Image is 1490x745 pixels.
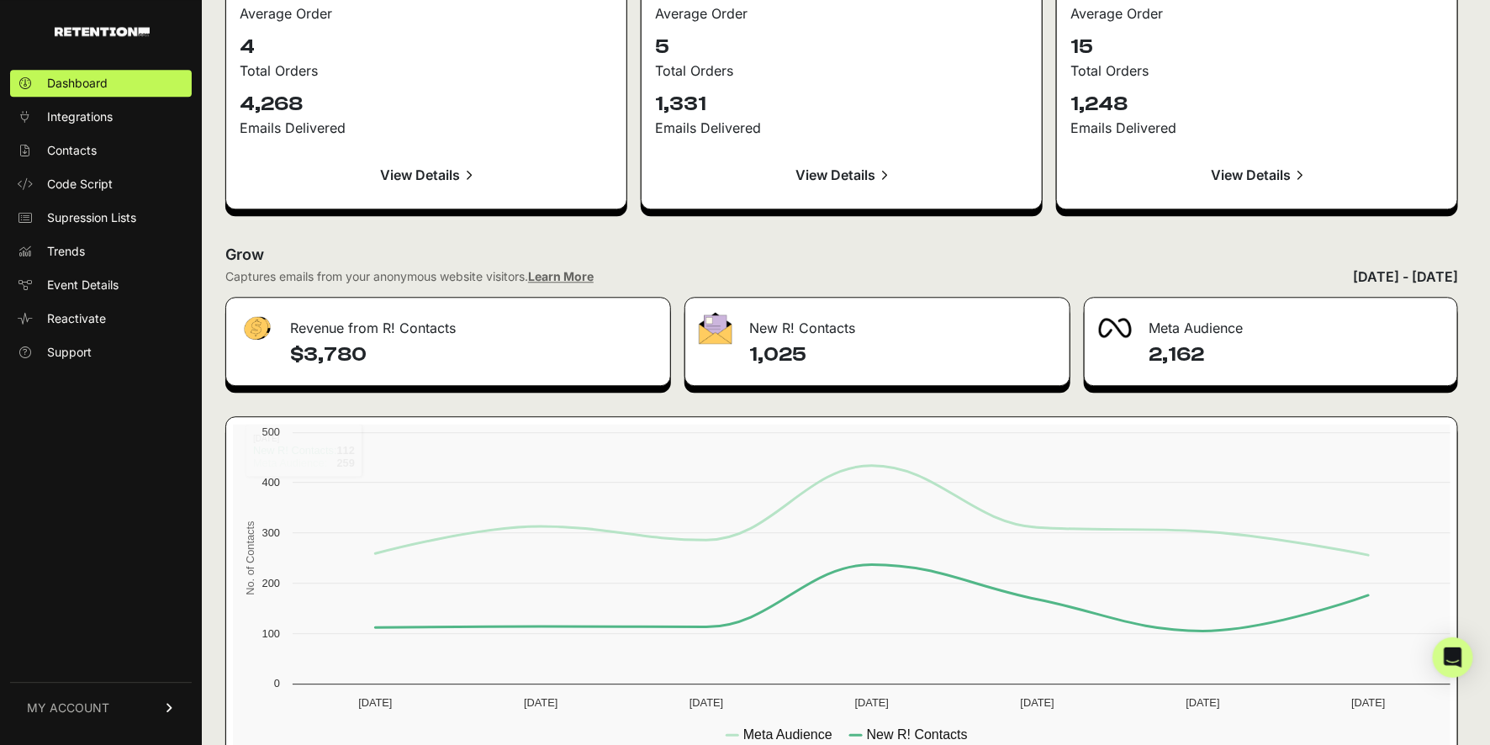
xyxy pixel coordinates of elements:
h4: $3,780 [290,341,657,368]
a: Trends [10,238,192,265]
span: Supression Lists [47,209,136,226]
p: 4,268 [240,91,613,118]
div: Total Orders [655,61,1028,81]
p: 1,248 [1070,91,1444,118]
text: [DATE] [1021,696,1054,709]
text: [DATE] [358,696,392,709]
a: Dashboard [10,70,192,97]
span: Contacts [47,142,97,159]
a: Integrations [10,103,192,130]
a: Code Script [10,171,192,198]
div: Captures emails from your anonymous website visitors. [225,268,594,285]
a: Learn More [528,269,594,283]
p: 5 [655,34,1028,61]
text: 0 [274,677,280,690]
div: Meta Audience [1085,298,1457,348]
img: fa-dollar-13500eef13a19c4ab2b9ed9ad552e47b0d9fc28b02b83b90ba0e00f96d6372e9.png [240,312,273,345]
text: Meta Audience [743,727,832,742]
text: [DATE] [1351,696,1385,709]
img: Retention.com [55,27,150,36]
span: MY ACCOUNT [27,700,109,716]
p: 15 [1070,34,1444,61]
text: 400 [262,476,280,489]
div: Emails Delivered [1070,118,1444,138]
a: Reactivate [10,305,192,332]
div: [DATE] - [DATE] [1353,267,1458,287]
span: Event Details [47,277,119,293]
span: Reactivate [47,310,106,327]
text: 100 [262,627,280,640]
text: 200 [262,577,280,589]
text: [DATE] [524,696,557,709]
a: Support [10,339,192,366]
div: Average Order [655,3,1028,24]
div: New R! Contacts [685,298,1070,348]
a: View Details [240,155,613,195]
img: fa-envelope-19ae18322b30453b285274b1b8af3d052b27d846a4fbe8435d1a52b978f639a2.png [699,312,732,344]
text: [DATE] [690,696,723,709]
p: 4 [240,34,613,61]
a: View Details [655,155,1028,195]
text: New R! Contacts [867,727,968,742]
h4: 2,162 [1149,341,1444,368]
p: 1,331 [655,91,1028,118]
span: Trends [47,243,85,260]
span: Integrations [47,108,113,125]
text: [DATE] [1186,696,1220,709]
span: Dashboard [47,75,108,92]
a: MY ACCOUNT [10,682,192,733]
text: No. of Contacts [244,520,256,594]
text: [DATE] [855,696,889,709]
img: fa-meta-2f981b61bb99beabf952f7030308934f19ce035c18b003e963880cc3fabeebb7.png [1098,318,1132,338]
a: Contacts [10,137,192,164]
text: 300 [262,526,280,539]
div: Average Order [240,3,613,24]
a: View Details [1070,155,1444,195]
div: Total Orders [240,61,613,81]
div: Emails Delivered [240,118,613,138]
div: Total Orders [1070,61,1444,81]
div: Emails Delivered [655,118,1028,138]
h4: 1,025 [749,341,1056,368]
a: Supression Lists [10,204,192,231]
span: Support [47,344,92,361]
div: Revenue from R! Contacts [226,298,670,348]
div: Average Order [1070,3,1444,24]
text: 500 [262,425,280,438]
span: Code Script [47,176,113,193]
a: Event Details [10,272,192,299]
h2: Grow [225,243,1458,267]
div: Open Intercom Messenger [1433,637,1473,678]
